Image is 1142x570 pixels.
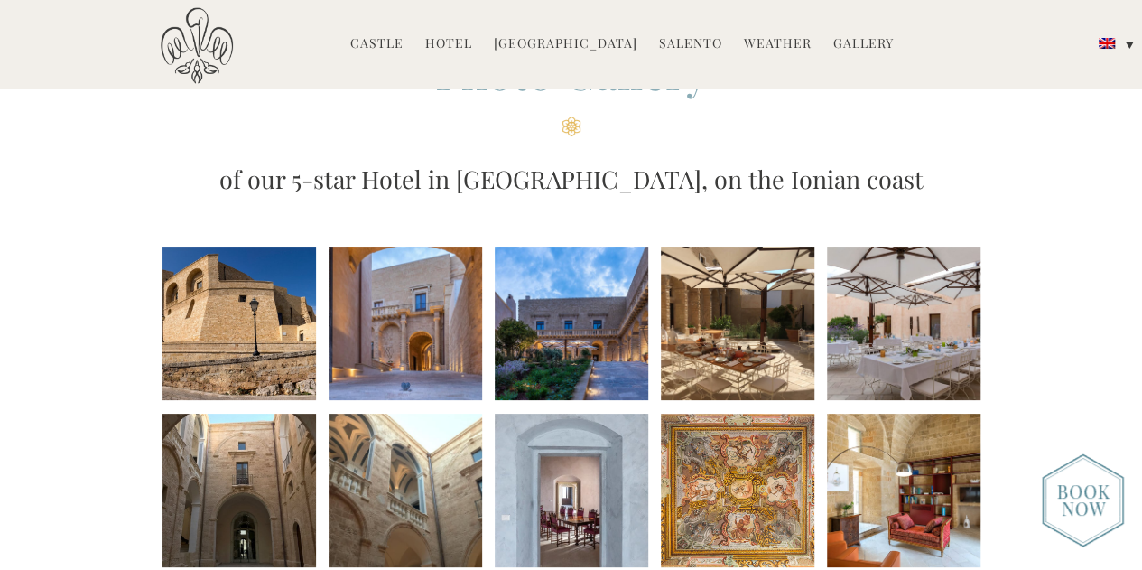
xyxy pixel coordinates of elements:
[1099,38,1115,49] img: English
[425,34,472,55] a: Hotel
[833,34,894,55] a: Gallery
[744,34,812,55] a: Weather
[1042,453,1124,547] img: new-booknow.png
[129,161,1014,197] h3: of our 5-star Hotel in [GEOGRAPHIC_DATA], on the Ionian coast
[494,34,637,55] a: [GEOGRAPHIC_DATA]
[350,34,404,55] a: Castle
[161,7,233,84] img: Castello di Ugento
[659,34,722,55] a: Salento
